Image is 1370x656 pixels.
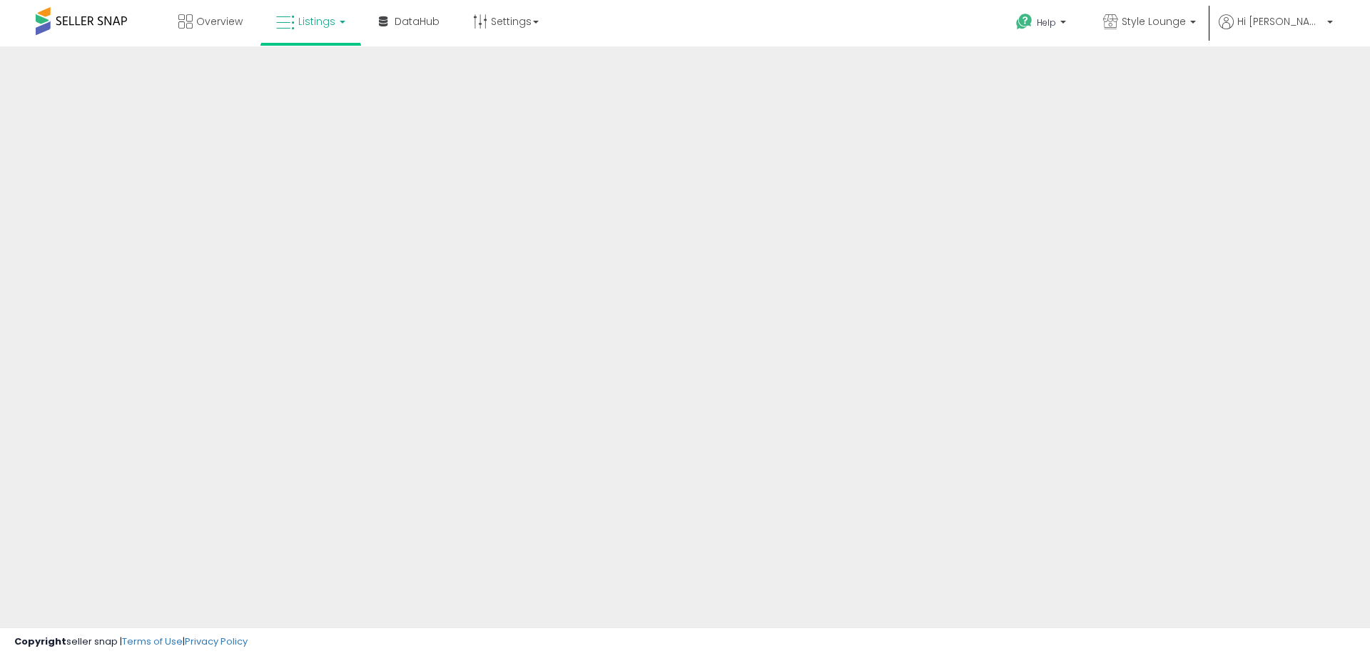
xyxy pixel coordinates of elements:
[1005,2,1080,46] a: Help
[1219,14,1333,46] a: Hi [PERSON_NAME]
[185,635,248,648] a: Privacy Policy
[14,635,66,648] strong: Copyright
[196,14,243,29] span: Overview
[1122,14,1186,29] span: Style Lounge
[395,14,440,29] span: DataHub
[1037,16,1056,29] span: Help
[122,635,183,648] a: Terms of Use
[1237,14,1323,29] span: Hi [PERSON_NAME]
[298,14,335,29] span: Listings
[14,635,248,649] div: seller snap | |
[1015,13,1033,31] i: Get Help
